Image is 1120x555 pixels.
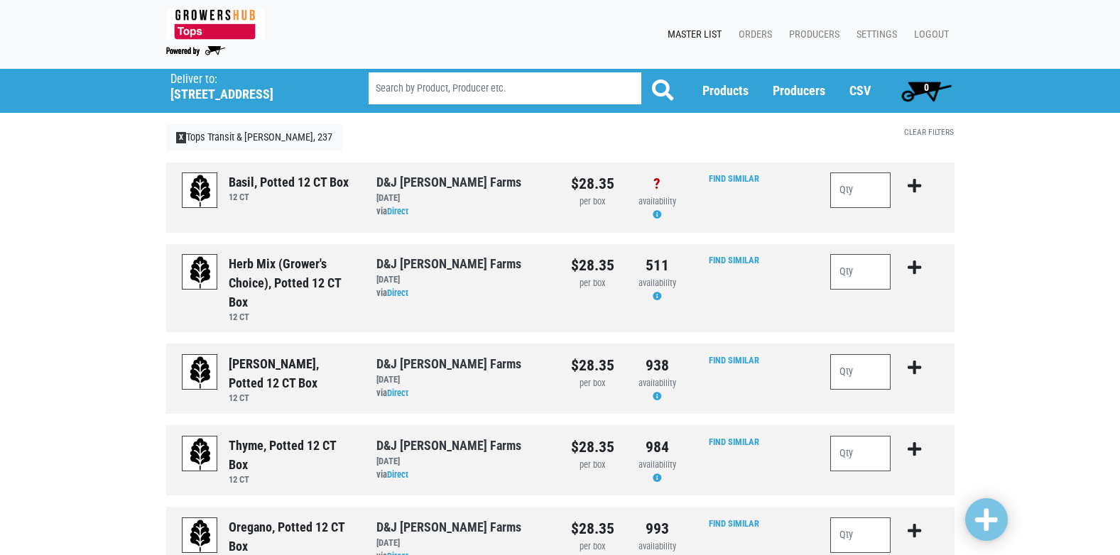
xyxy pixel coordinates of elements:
[170,69,343,102] span: Tops Transit & Rehm, 237 (6363 Transit Rd, Depew, NY 14043, USA)
[571,354,614,377] div: $28.35
[229,172,349,192] div: Basil, Potted 12 CT Box
[636,354,679,377] div: 938
[571,172,614,195] div: $28.35
[709,173,759,184] a: Find Similar
[387,287,408,298] a: Direct
[830,172,891,208] input: Qty
[376,387,550,400] div: via
[830,354,891,390] input: Qty
[571,195,614,209] div: per box
[170,72,332,87] p: Deliver to:
[636,517,679,540] div: 993
[387,206,408,216] a: Direct
[183,255,218,290] img: placeholder-variety-43d6402dacf2d531de610a020419775a.svg
[376,205,550,219] div: via
[376,287,550,300] div: via
[778,21,845,48] a: Producers
[636,436,679,458] div: 984
[830,436,891,471] input: Qty
[376,356,521,371] a: D&J [PERSON_NAME] Farms
[376,373,550,387] div: [DATE]
[229,254,355,312] div: Herb Mix (Grower's choice), Potted 12 CT Box
[183,436,218,472] img: placeholder-variety-43d6402dacf2d531de610a020419775a.svg
[166,46,225,56] img: Powered by Big Wheelbarrow
[376,455,550,468] div: [DATE]
[709,436,759,447] a: Find Similar
[773,83,825,98] a: Producers
[924,82,929,93] span: 0
[229,312,355,322] h6: 12 CT
[229,354,355,392] div: [PERSON_NAME], Potted 12 CT Box
[166,124,343,151] a: XTops Transit & [PERSON_NAME], 237
[376,537,550,550] div: [DATE]
[376,256,521,271] a: D&J [PERSON_NAME] Farms
[656,21,727,48] a: Master List
[638,277,676,288] span: availability
[830,517,891,553] input: Qty
[638,459,676,470] span: availability
[636,172,679,195] div: ?
[903,21,955,48] a: Logout
[369,72,641,104] input: Search by Product, Producer etc.
[849,83,871,98] a: CSV
[229,392,355,403] h6: 12 CT
[183,355,218,390] img: placeholder-variety-43d6402dacf2d531de610a020419775a.svg
[636,254,679,277] div: 511
[183,173,218,209] img: placeholder-variety-43d6402dacf2d531de610a020419775a.svg
[376,192,550,205] div: [DATE]
[571,377,614,390] div: per box
[571,277,614,290] div: per box
[709,255,759,265] a: Find Similar
[571,254,614,277] div: $28.35
[176,132,187,143] span: X
[387,469,408,480] a: Direct
[229,474,355,485] h6: 12 CT
[709,355,759,366] a: Find Similar
[845,21,903,48] a: Settings
[830,254,891,290] input: Qty
[229,436,355,474] div: Thyme, Potted 12 CT Box
[571,458,614,472] div: per box
[895,77,958,105] a: 0
[571,436,614,458] div: $28.35
[571,540,614,554] div: per box
[638,378,676,388] span: availability
[183,518,218,554] img: placeholder-variety-43d6402dacf2d531de610a020419775a.svg
[376,468,550,482] div: via
[638,541,676,551] span: availability
[638,196,676,207] span: availability
[376,438,521,453] a: D&J [PERSON_NAME] Farms
[702,83,749,98] a: Products
[904,127,954,137] a: Clear Filters
[229,192,349,202] h6: 12 CT
[376,175,521,189] a: D&J [PERSON_NAME] Farms
[727,21,778,48] a: Orders
[387,388,408,398] a: Direct
[166,9,265,40] img: 279edf242af8f9d49a69d9d2afa010fb.png
[376,520,521,534] a: D&J [PERSON_NAME] Farms
[571,517,614,540] div: $28.35
[376,273,550,287] div: [DATE]
[170,87,332,102] h5: [STREET_ADDRESS]
[709,518,759,529] a: Find Similar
